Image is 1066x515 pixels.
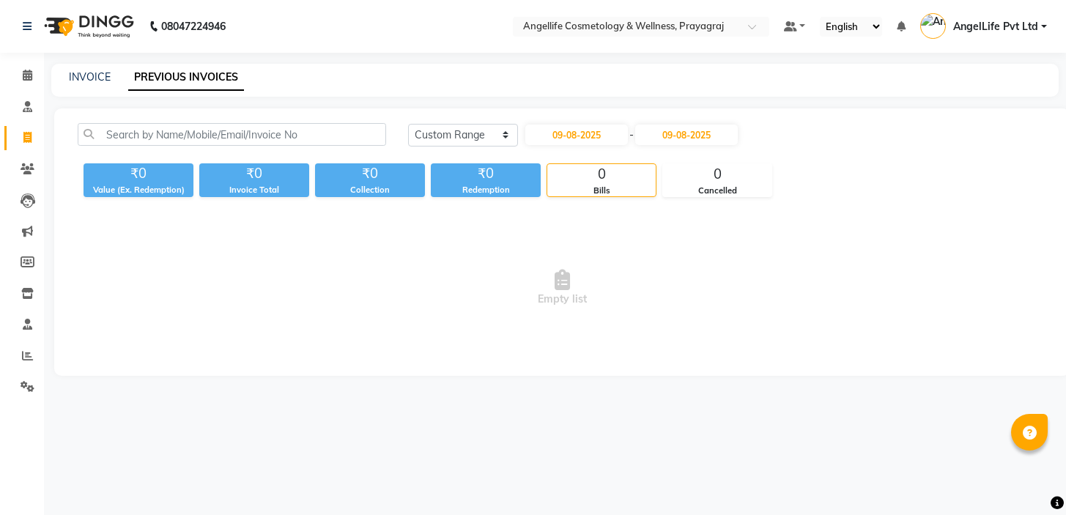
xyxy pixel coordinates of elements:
div: 0 [547,164,656,185]
div: Redemption [431,184,541,196]
span: Empty list [78,215,1046,361]
span: AngelLife Pvt Ltd [953,19,1038,34]
div: ₹0 [431,163,541,184]
div: ₹0 [84,163,193,184]
img: logo [37,6,138,47]
span: - [629,127,634,143]
b: 08047224946 [161,6,226,47]
input: Start Date [525,125,628,145]
div: Bills [547,185,656,197]
div: Cancelled [663,185,771,197]
div: ₹0 [199,163,309,184]
div: ₹0 [315,163,425,184]
div: 0 [663,164,771,185]
input: Search by Name/Mobile/Email/Invoice No [78,123,386,146]
a: PREVIOUS INVOICES [128,64,244,91]
input: End Date [635,125,738,145]
div: Invoice Total [199,184,309,196]
a: INVOICE [69,70,111,84]
img: AngelLife Pvt Ltd [920,13,946,39]
div: Collection [315,184,425,196]
div: Value (Ex. Redemption) [84,184,193,196]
